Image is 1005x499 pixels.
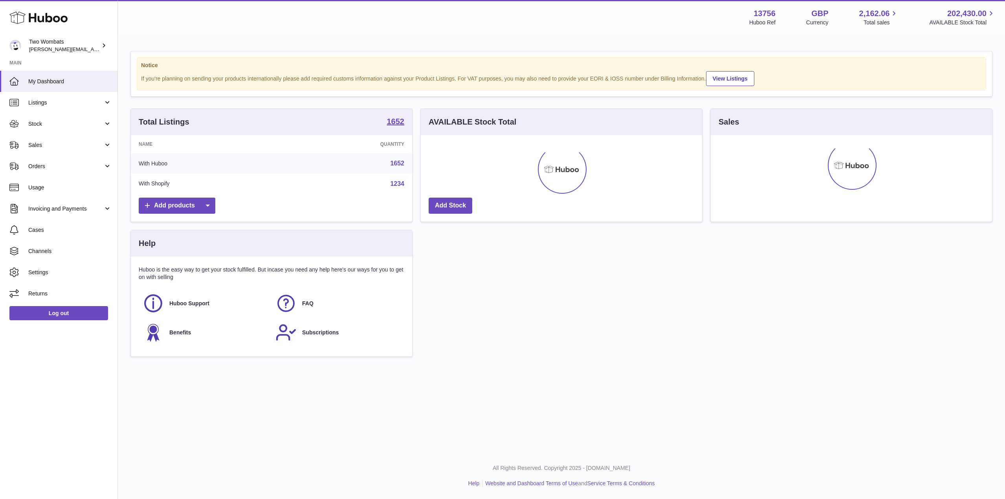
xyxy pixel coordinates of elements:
span: Channels [28,248,112,255]
th: Name [131,135,282,153]
a: Subscriptions [275,322,400,343]
a: Benefits [143,322,268,343]
span: My Dashboard [28,78,112,85]
h3: Help [139,238,156,249]
li: and [482,480,655,487]
a: 2,162.06 Total sales [859,8,899,26]
span: Invoicing and Payments [28,205,103,213]
span: Total sales [864,19,899,26]
a: Service Terms & Conditions [587,480,655,486]
a: Add products [139,198,215,214]
a: 1652 [387,117,405,127]
div: Huboo Ref [749,19,776,26]
p: All Rights Reserved. Copyright 2025 - [DOMAIN_NAME] [124,464,999,472]
span: Huboo Support [169,300,209,307]
span: Listings [28,99,103,106]
td: With Huboo [131,153,282,174]
span: Usage [28,184,112,191]
div: Two Wombats [29,38,100,53]
a: Add Stock [429,198,472,214]
span: Benefits [169,329,191,336]
strong: GBP [811,8,828,19]
a: 1234 [390,180,404,187]
span: Cases [28,226,112,234]
a: 1652 [390,160,404,167]
span: AVAILABLE Stock Total [929,19,996,26]
span: Sales [28,141,103,149]
span: Orders [28,163,103,170]
th: Quantity [282,135,412,153]
span: 202,430.00 [947,8,987,19]
span: Returns [28,290,112,297]
img: philip.carroll@twowombats.com [9,40,21,51]
strong: 1652 [387,117,405,125]
a: Website and Dashboard Terms of Use [485,480,578,486]
div: Currency [806,19,829,26]
a: Help [468,480,480,486]
a: View Listings [706,71,754,86]
span: FAQ [302,300,314,307]
a: Log out [9,306,108,320]
strong: Notice [141,62,982,69]
strong: 13756 [754,8,776,19]
h3: AVAILABLE Stock Total [429,117,516,127]
h3: Sales [719,117,739,127]
a: 202,430.00 AVAILABLE Stock Total [929,8,996,26]
td: With Shopify [131,174,282,194]
a: FAQ [275,293,400,314]
span: Settings [28,269,112,276]
span: [PERSON_NAME][EMAIL_ADDRESS][PERSON_NAME][DOMAIN_NAME] [29,46,200,52]
div: If you're planning on sending your products internationally please add required customs informati... [141,70,982,86]
span: Subscriptions [302,329,339,336]
span: Stock [28,120,103,128]
span: 2,162.06 [859,8,890,19]
h3: Total Listings [139,117,189,127]
p: Huboo is the easy way to get your stock fulfilled. But incase you need any help here's our ways f... [139,266,404,281]
a: Huboo Support [143,293,268,314]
